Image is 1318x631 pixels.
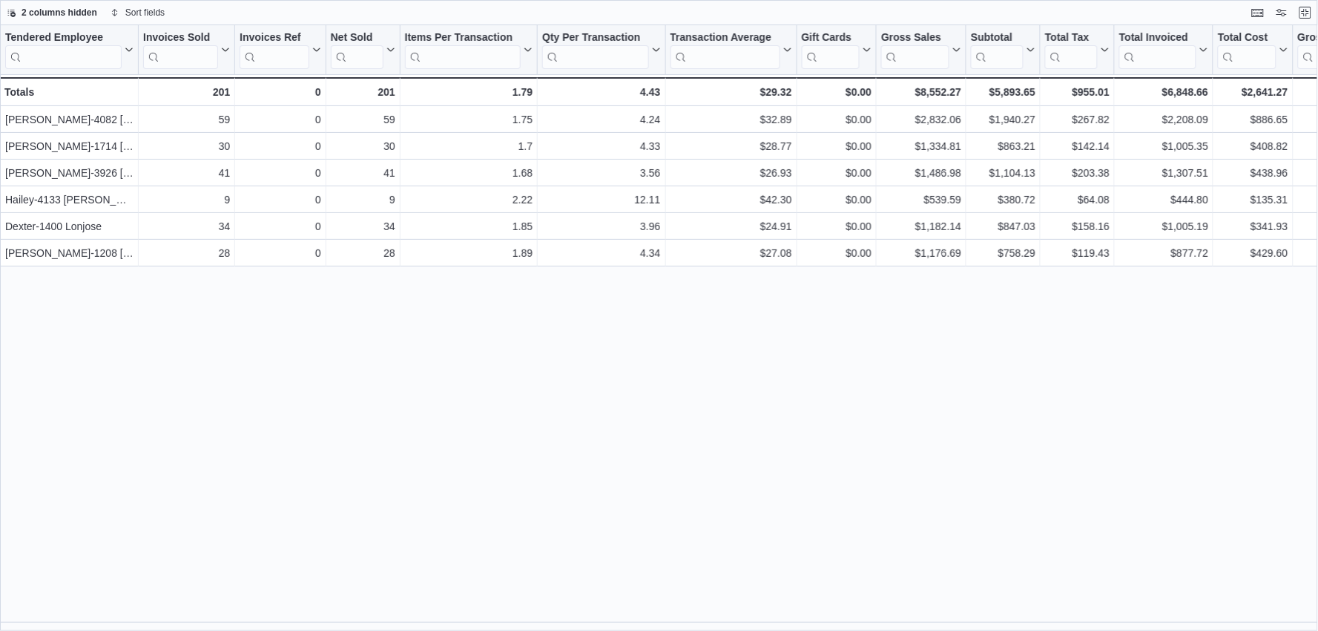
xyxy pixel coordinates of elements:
[542,218,660,235] div: 3.96
[670,31,780,69] div: Transaction Average
[1218,83,1288,101] div: $2,641.27
[542,111,660,128] div: 4.24
[542,244,660,262] div: 4.34
[1119,137,1208,155] div: $1,005.35
[1119,191,1208,209] div: $444.80
[1045,111,1110,128] div: $267.82
[971,218,1035,235] div: $847.03
[1045,191,1110,209] div: $64.08
[542,137,660,155] div: 4.33
[670,31,792,69] button: Transaction Average
[542,83,660,101] div: 4.43
[143,111,230,128] div: 59
[1,4,103,22] button: 2 columns hidden
[1218,31,1276,45] div: Total Cost
[1045,83,1110,101] div: $955.01
[802,164,872,182] div: $0.00
[971,244,1035,262] div: $758.29
[1119,244,1208,262] div: $877.72
[240,83,320,101] div: 0
[240,137,320,155] div: 0
[881,83,961,101] div: $8,552.27
[971,164,1035,182] div: $1,104.13
[670,111,792,128] div: $32.89
[143,218,230,235] div: 34
[670,31,780,45] div: Transaction Average
[143,31,230,69] button: Invoices Sold
[1045,218,1110,235] div: $158.16
[802,31,860,69] div: Gift Card Sales
[802,244,872,262] div: $0.00
[1218,137,1288,155] div: $408.82
[5,31,134,69] button: Tendered Employee
[1119,31,1196,69] div: Total Invoiced
[5,218,134,235] div: Dexter-1400 Lonjose
[331,191,395,209] div: 9
[4,83,134,101] div: Totals
[1273,4,1291,22] button: Display options
[542,31,660,69] button: Qty Per Transaction
[670,218,792,235] div: $24.91
[1218,31,1288,69] button: Total Cost
[881,191,961,209] div: $539.59
[881,218,961,235] div: $1,182.14
[542,164,660,182] div: 3.56
[240,164,320,182] div: 0
[331,83,395,101] div: 201
[802,31,860,45] div: Gift Cards
[240,191,320,209] div: 0
[670,137,792,155] div: $28.77
[881,137,961,155] div: $1,334.81
[1218,218,1288,235] div: $341.93
[240,31,320,69] button: Invoices Ref
[670,164,792,182] div: $26.93
[143,137,230,155] div: 30
[331,137,395,155] div: 30
[143,31,218,45] div: Invoices Sold
[1119,164,1208,182] div: $1,307.51
[331,111,395,128] div: 59
[405,164,533,182] div: 1.68
[1218,31,1276,69] div: Total Cost
[405,111,533,128] div: 1.75
[1045,31,1098,69] div: Total Tax
[240,244,320,262] div: 0
[971,83,1035,101] div: $5,893.65
[542,191,660,209] div: 12.11
[5,137,134,155] div: [PERSON_NAME]-1714 [PERSON_NAME]
[240,111,320,128] div: 0
[405,31,533,69] button: Items Per Transaction
[105,4,171,22] button: Sort fields
[1218,111,1288,128] div: $886.65
[971,31,1024,45] div: Subtotal
[670,244,792,262] div: $27.08
[331,218,395,235] div: 34
[1045,31,1098,45] div: Total Tax
[881,164,961,182] div: $1,486.98
[542,31,648,45] div: Qty Per Transaction
[971,137,1035,155] div: $863.21
[1045,244,1110,262] div: $119.43
[802,111,872,128] div: $0.00
[331,164,395,182] div: 41
[331,31,383,45] div: Net Sold
[971,31,1035,69] button: Subtotal
[143,164,230,182] div: 41
[802,218,872,235] div: $0.00
[881,244,961,262] div: $1,176.69
[1119,31,1208,69] button: Total Invoiced
[5,31,122,45] div: Tendered Employee
[143,191,230,209] div: 9
[5,31,122,69] div: Tendered Employee
[1249,4,1267,22] button: Keyboard shortcuts
[405,137,533,155] div: 1.7
[5,191,134,209] div: Hailey-4133 [PERSON_NAME]
[802,83,872,101] div: $0.00
[1045,164,1110,182] div: $203.38
[405,244,533,262] div: 1.89
[670,191,792,209] div: $42.30
[1045,137,1110,155] div: $142.14
[1119,31,1196,45] div: Total Invoiced
[802,191,872,209] div: $0.00
[405,218,533,235] div: 1.85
